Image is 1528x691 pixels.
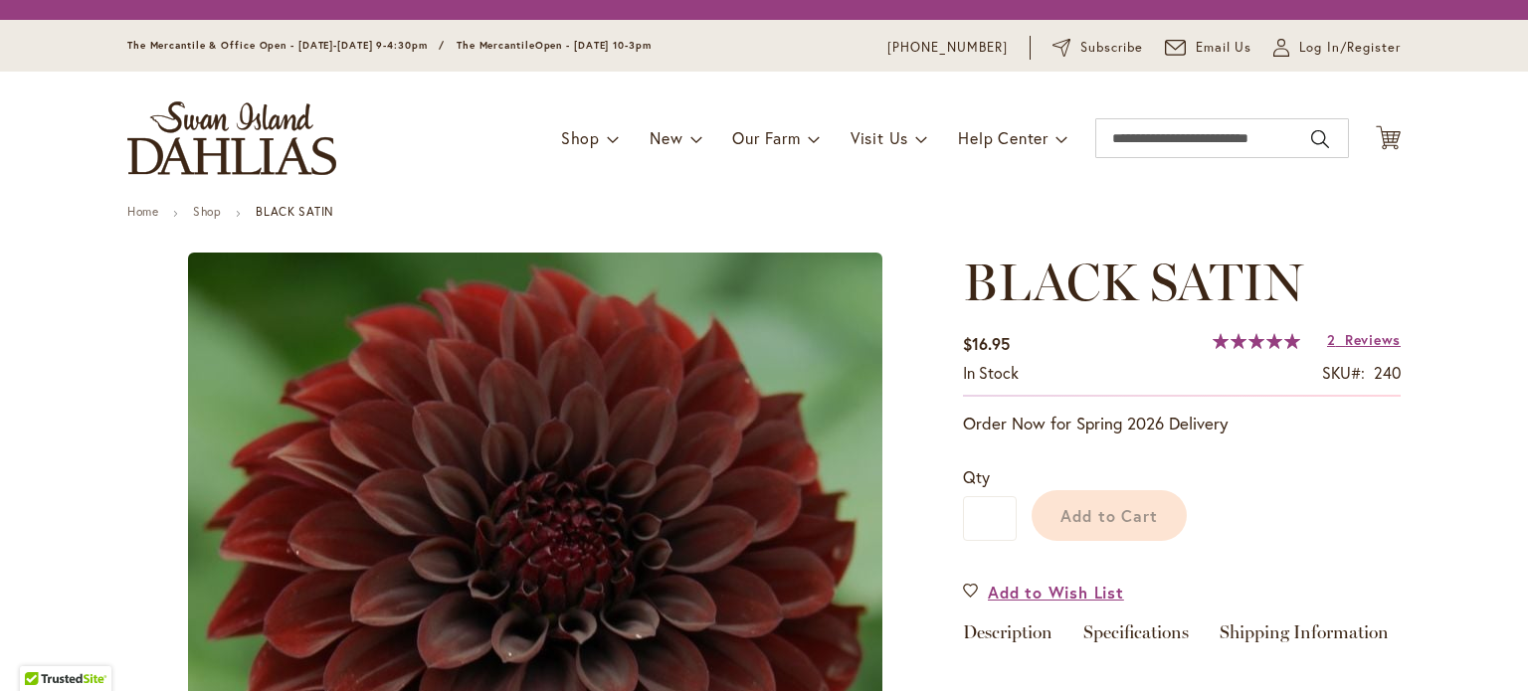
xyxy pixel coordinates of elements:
a: [PHONE_NUMBER] [887,38,1008,58]
span: Open - [DATE] 10-3pm [535,39,652,52]
a: Add to Wish List [963,581,1124,604]
span: In stock [963,362,1019,383]
span: Log In/Register [1299,38,1401,58]
strong: SKU [1322,362,1365,383]
span: 2 [1327,330,1336,349]
div: Availability [963,362,1019,385]
a: store logo [127,101,336,175]
a: Shipping Information [1220,623,1389,652]
a: Email Us [1165,38,1252,58]
span: The Mercantile & Office Open - [DATE]-[DATE] 9-4:30pm / The Mercantile [127,39,535,52]
div: 100% [1213,333,1300,349]
span: Subscribe [1080,38,1143,58]
span: Add to Wish List [988,581,1124,604]
a: Shop [193,204,221,219]
a: Subscribe [1052,38,1143,58]
span: Help Center [958,127,1049,148]
a: Log In/Register [1273,38,1401,58]
div: 240 [1374,362,1401,385]
strong: BLACK SATIN [256,204,334,219]
span: New [650,127,682,148]
a: Home [127,204,158,219]
span: Our Farm [732,127,800,148]
span: $16.95 [963,333,1010,354]
div: Detailed Product Info [963,623,1401,652]
p: Order Now for Spring 2026 Delivery [963,412,1401,435]
span: BLACK SATIN [963,251,1303,313]
span: Email Us [1196,38,1252,58]
a: 2 Reviews [1327,330,1401,349]
span: Visit Us [851,127,908,148]
span: Shop [561,127,600,148]
span: Qty [963,466,990,487]
a: Specifications [1083,623,1189,652]
a: Description [963,623,1052,652]
span: Reviews [1345,330,1401,349]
